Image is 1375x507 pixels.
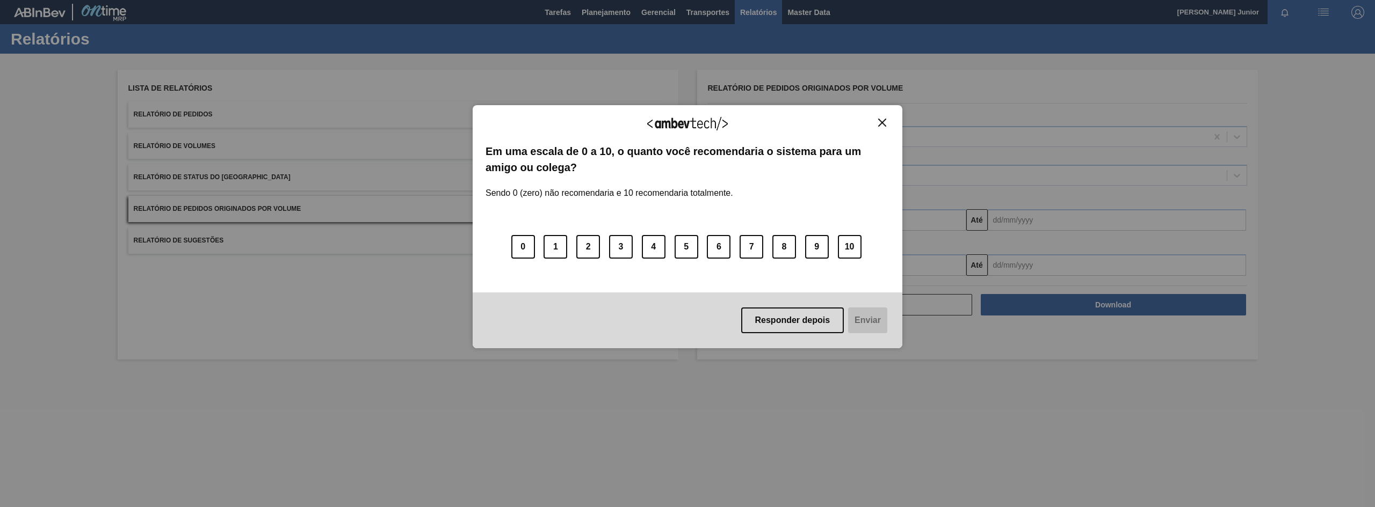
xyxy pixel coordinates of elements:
button: Responder depois [741,307,844,333]
button: 3 [609,235,633,259]
button: 7 [740,235,763,259]
label: Em uma escala de 0 a 10, o quanto você recomendaria o sistema para um amigo ou colega? [486,143,889,176]
label: Sendo 0 (zero) não recomendaria e 10 recomendaria totalmente. [486,175,733,198]
button: 9 [805,235,829,259]
img: Close [878,119,886,127]
button: 5 [675,235,698,259]
button: 0 [511,235,535,259]
button: 4 [642,235,665,259]
img: Logo Ambevtech [647,117,728,130]
button: 1 [544,235,567,259]
button: 10 [838,235,862,259]
button: 8 [772,235,796,259]
button: 2 [576,235,600,259]
button: 6 [707,235,730,259]
button: Close [875,118,889,127]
